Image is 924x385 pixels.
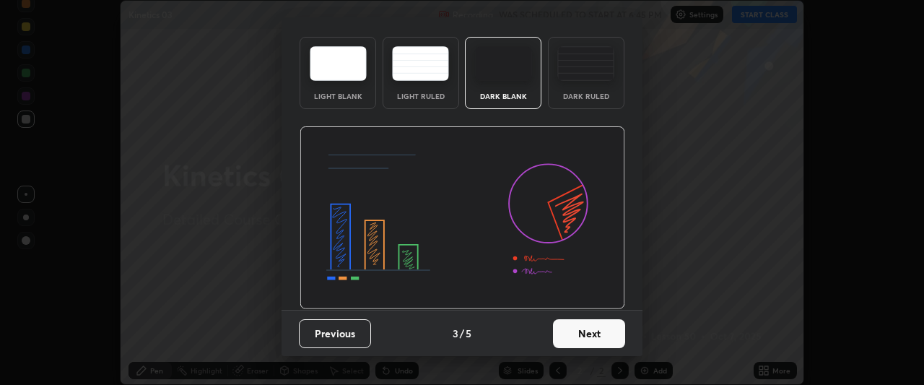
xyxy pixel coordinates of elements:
img: lightRuledTheme.5fabf969.svg [392,46,449,81]
div: Dark Blank [474,92,532,100]
img: lightTheme.e5ed3b09.svg [310,46,367,81]
img: darkThemeBanner.d06ce4a2.svg [300,126,625,310]
img: darkTheme.f0cc69e5.svg [475,46,532,81]
button: Previous [299,319,371,348]
img: darkRuledTheme.de295e13.svg [557,46,614,81]
button: Next [553,319,625,348]
h4: / [460,326,464,341]
div: Light Ruled [392,92,450,100]
div: Light Blank [309,92,367,100]
h4: 3 [453,326,458,341]
h4: 5 [466,326,471,341]
div: Dark Ruled [557,92,615,100]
